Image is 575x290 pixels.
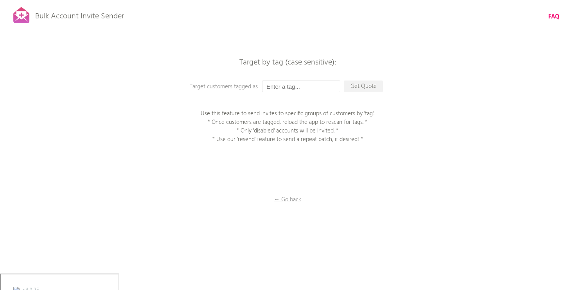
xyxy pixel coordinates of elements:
b: FAQ [548,12,559,21]
img: tab_keywords_by_traffic_grey.svg [89,45,95,52]
div: Domaine: [DOMAIN_NAME] [20,20,88,27]
p: Use this feature to send invites to specific groups of customers by 'tag'. * Once customers are t... [190,109,385,144]
p: Get Quote [344,81,383,92]
div: Mots-clés [97,46,120,51]
img: tab_domain_overview_orange.svg [32,45,38,52]
img: logo_orange.svg [13,13,19,19]
img: website_grey.svg [13,20,19,27]
p: Target customers tagged as [190,82,346,91]
p: Bulk Account Invite Sender [35,5,124,24]
div: v 4.0.25 [22,13,38,19]
p: ← Go back [248,195,327,204]
input: Enter a tag... [262,81,340,92]
div: Domaine [40,46,60,51]
p: Target by tag (case sensitive): [170,59,405,66]
a: FAQ [548,13,559,21]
